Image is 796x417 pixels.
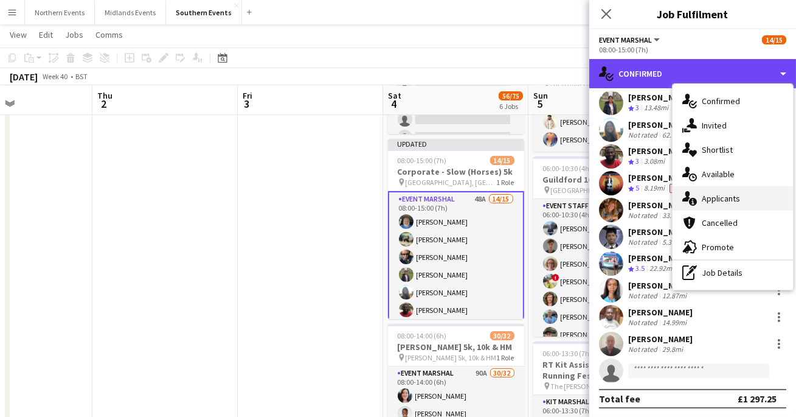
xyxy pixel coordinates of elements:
[628,92,693,103] div: [PERSON_NAME]
[599,45,786,54] div: 08:00-15:00 (7h)
[543,349,606,358] span: 06:00-13:30 (7h30m)
[762,35,786,44] span: 14/15
[551,382,642,391] span: The [PERSON_NAME][GEOGRAPHIC_DATA]
[75,72,88,81] div: BST
[702,242,734,253] span: Promote
[660,237,682,247] div: 5.3mi
[628,318,660,327] div: Not rated
[34,27,58,43] a: Edit
[702,120,727,131] span: Invited
[39,29,53,40] span: Edit
[660,318,689,327] div: 14.99mi
[702,169,735,180] span: Available
[642,183,667,194] div: 8.19mi
[386,97,401,111] span: 4
[533,90,548,101] span: Sun
[667,183,688,194] div: Crew has different fees then in role
[95,97,112,111] span: 2
[660,211,689,220] div: 33.83mi
[65,29,83,40] span: Jobs
[25,1,95,24] button: Northern Events
[635,264,645,273] span: 3.5
[738,393,777,405] div: £1 297.25
[702,144,733,155] span: Shortlist
[628,211,660,220] div: Not rated
[243,90,252,101] span: Fri
[406,353,497,362] span: [PERSON_NAME] 5k, 10k & HM
[388,342,524,352] h3: [PERSON_NAME] 5k, 10k & HM
[702,193,740,204] span: Applicants
[40,72,71,81] span: Week 40
[599,393,640,405] div: Total fee
[660,130,689,139] div: 62.47mi
[642,103,671,113] div: 13.48mi
[533,359,670,381] h3: RT Kit Assistant Kent Running Festival
[95,29,123,40] span: Comms
[97,90,112,101] span: Thu
[91,27,128,43] a: Comms
[673,261,793,285] div: Job Details
[702,96,740,107] span: Confirmed
[589,59,796,88] div: Confirmed
[551,186,618,195] span: [GEOGRAPHIC_DATA]
[628,334,693,345] div: [PERSON_NAME]
[543,164,606,173] span: 06:00-10:30 (4h30m)
[635,103,639,112] span: 3
[642,156,667,167] div: 3.08mi
[628,145,693,156] div: [PERSON_NAME]
[10,29,27,40] span: View
[628,291,660,300] div: Not rated
[398,331,447,340] span: 08:00-14:00 (6h)
[660,291,689,300] div: 12.87mi
[599,35,652,44] span: Event Marshal
[499,91,523,100] span: 56/75
[5,27,32,43] a: View
[95,1,166,24] button: Midlands Events
[702,217,738,228] span: Cancelled
[628,280,693,291] div: [PERSON_NAME]
[628,172,693,183] div: [PERSON_NAME]
[628,200,693,211] div: [PERSON_NAME]
[628,119,693,130] div: [PERSON_NAME]
[490,331,514,340] span: 30/32
[628,307,693,318] div: [PERSON_NAME]
[635,183,639,192] span: 5
[533,156,670,337] app-job-card: 06:00-10:30 (4h30m)33/51Guildford 10k [GEOGRAPHIC_DATA]1 RoleEvent Staff 202521A33/5106:00-10:30 ...
[166,1,242,24] button: Southern Events
[388,139,524,149] div: Updated
[533,93,670,152] app-card-role: Kit Marshal2/205:00-10:30 (5h30m)[PERSON_NAME][PERSON_NAME]
[660,345,685,354] div: 29.8mi
[10,71,38,83] div: [DATE]
[628,345,660,354] div: Not rated
[589,6,796,22] h3: Job Fulfilment
[670,184,685,193] span: Fee
[60,27,88,43] a: Jobs
[599,35,662,44] button: Event Marshal
[531,97,548,111] span: 5
[497,178,514,187] span: 1 Role
[490,156,514,165] span: 14/15
[635,156,639,166] span: 3
[499,102,522,111] div: 6 Jobs
[388,90,401,101] span: Sat
[647,264,676,274] div: 22.92mi
[628,237,660,247] div: Not rated
[552,274,559,281] span: !
[628,253,693,264] div: [PERSON_NAME]
[406,178,497,187] span: [GEOGRAPHIC_DATA], [GEOGRAPHIC_DATA]
[533,174,670,185] h3: Guildford 10k
[628,226,693,237] div: [PERSON_NAME]
[388,139,524,319] app-job-card: Updated08:00-15:00 (7h)14/15Corporate - Slow (Horses) 5k [GEOGRAPHIC_DATA], [GEOGRAPHIC_DATA]1 Ro...
[388,166,524,177] h3: Corporate - Slow (Horses) 5k
[241,97,252,111] span: 3
[398,156,447,165] span: 08:00-15:00 (7h)
[628,130,660,139] div: Not rated
[497,353,514,362] span: 1 Role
